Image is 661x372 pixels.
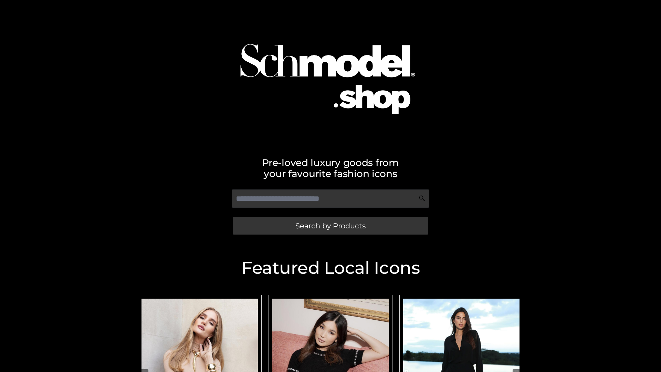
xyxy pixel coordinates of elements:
h2: Featured Local Icons​ [134,259,527,277]
img: Search Icon [419,195,426,202]
a: Search by Products [233,217,428,235]
span: Search by Products [295,222,366,229]
h2: Pre-loved luxury goods from your favourite fashion icons [134,157,527,179]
